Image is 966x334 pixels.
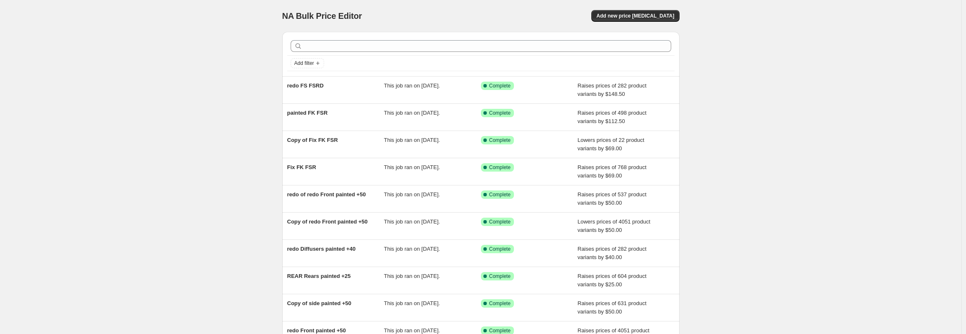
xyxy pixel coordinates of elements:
[384,246,440,252] span: This job ran on [DATE].
[282,11,362,21] span: NA Bulk Price Editor
[591,10,679,22] button: Add new price [MEDICAL_DATA]
[578,218,650,233] span: Lowers prices of 4051 product variants by $50.00
[384,218,440,225] span: This job ran on [DATE].
[287,191,366,198] span: redo of redo Front painted +50
[287,327,346,334] span: redo Front painted +50
[384,300,440,306] span: This job ran on [DATE].
[489,82,511,89] span: Complete
[489,191,511,198] span: Complete
[287,137,338,143] span: Copy of Fix FK FSR
[489,246,511,252] span: Complete
[287,273,351,279] span: REAR Rears painted +25
[578,246,647,260] span: Raises prices of 282 product variants by $40.00
[287,246,356,252] span: redo Diffusers painted +40
[384,164,440,170] span: This job ran on [DATE].
[489,164,511,171] span: Complete
[489,110,511,116] span: Complete
[596,13,674,19] span: Add new price [MEDICAL_DATA]
[384,191,440,198] span: This job ran on [DATE].
[489,273,511,280] span: Complete
[489,300,511,307] span: Complete
[578,300,647,315] span: Raises prices of 631 product variants by $50.00
[578,82,647,97] span: Raises prices of 282 product variants by $148.50
[578,137,644,152] span: Lowers prices of 22 product variants by $69.00
[287,300,352,306] span: Copy of side painted +50
[291,58,324,68] button: Add filter
[384,273,440,279] span: This job ran on [DATE].
[384,327,440,334] span: This job ran on [DATE].
[578,273,647,288] span: Raises prices of 604 product variants by $25.00
[489,218,511,225] span: Complete
[287,164,316,170] span: Fix FK FSR
[384,137,440,143] span: This job ran on [DATE].
[294,60,314,67] span: Add filter
[489,327,511,334] span: Complete
[287,110,328,116] span: painted FK FSR
[384,82,440,89] span: This job ran on [DATE].
[287,218,368,225] span: Copy of redo Front painted +50
[384,110,440,116] span: This job ran on [DATE].
[489,137,511,144] span: Complete
[578,110,647,124] span: Raises prices of 498 product variants by $112.50
[287,82,324,89] span: redo FS FSRD
[578,164,647,179] span: Raises prices of 768 product variants by $69.00
[578,191,647,206] span: Raises prices of 537 product variants by $50.00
